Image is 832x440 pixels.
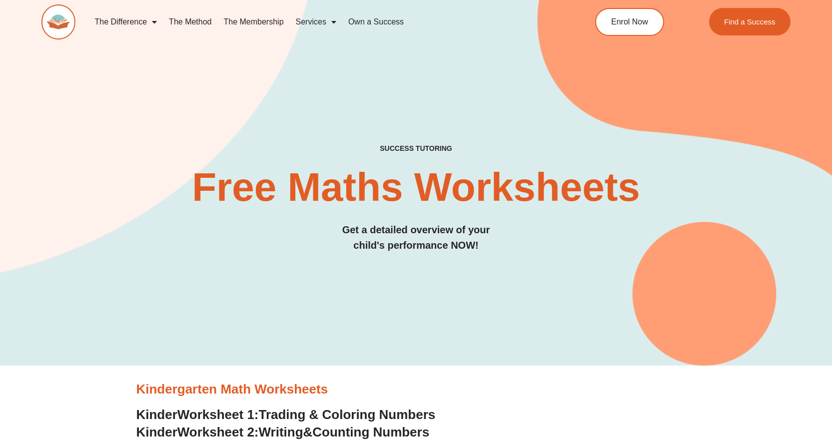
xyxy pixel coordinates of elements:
[163,10,217,33] a: The Method
[218,10,290,33] a: The Membership
[611,18,648,26] span: Enrol Now
[312,425,429,440] span: Counting Numbers
[88,10,163,33] a: The Difference
[41,144,791,153] h4: SUCCESS TUTORING​
[259,425,303,440] span: Writing
[136,425,430,440] a: KinderWorksheet 2:Writing&Counting Numbers
[177,407,259,422] span: Worksheet 1:
[709,8,791,35] a: Find a Success
[136,381,696,398] h3: Kindergarten Math Worksheets
[41,222,791,253] h3: Get a detailed overview of your child's performance NOW!
[177,425,259,440] span: Worksheet 2:
[136,425,177,440] span: Kinder
[41,167,791,207] h2: Free Maths Worksheets​
[724,18,776,25] span: Find a Success
[136,407,177,422] span: Kinder
[595,8,664,36] a: Enrol Now
[342,10,410,33] a: Own a Success
[259,407,436,422] span: Trading & Coloring Numbers
[136,407,436,422] a: KinderWorksheet 1:Trading & Coloring Numbers
[88,10,552,33] nav: Menu
[290,10,342,33] a: Services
